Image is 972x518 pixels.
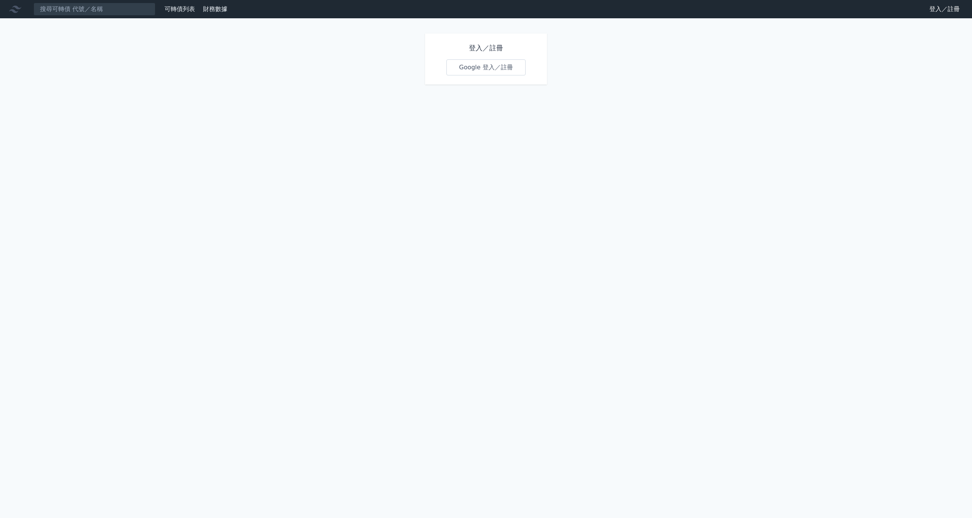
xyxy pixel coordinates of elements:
a: 可轉債列表 [165,5,195,13]
a: 登入／註冊 [923,3,966,15]
a: Google 登入／註冊 [446,59,526,75]
h1: 登入／註冊 [446,43,526,53]
a: 財務數據 [203,5,227,13]
input: 搜尋可轉債 代號／名稱 [34,3,155,16]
